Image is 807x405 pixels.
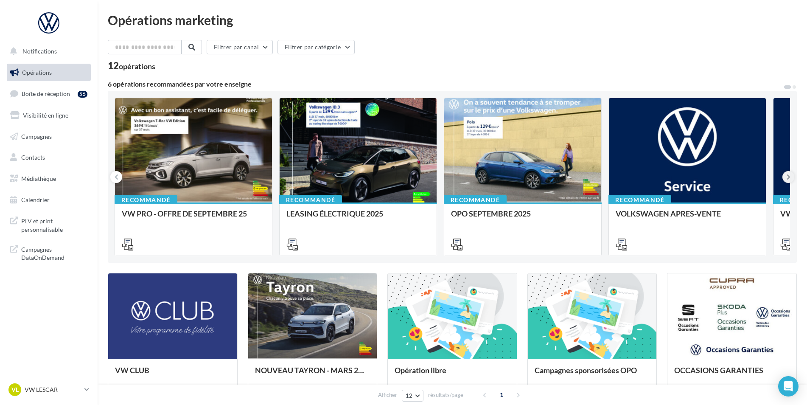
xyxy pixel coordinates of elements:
span: VL [11,385,19,394]
span: résultats/page [428,391,463,399]
span: Médiathèque [21,175,56,182]
a: PLV et print personnalisable [5,212,92,237]
div: Recommandé [608,195,671,205]
span: Calendrier [21,196,50,203]
div: Opération libre [395,366,510,383]
button: Filtrer par canal [207,40,273,54]
div: VW PRO - OFFRE DE SEPTEMBRE 25 [122,209,265,226]
span: PLV et print personnalisable [21,215,87,233]
a: Contacts [5,149,92,166]
span: Notifications [22,48,57,55]
button: Filtrer par catégorie [277,40,355,54]
span: Campagnes DataOnDemand [21,244,87,262]
span: 12 [406,392,413,399]
div: OPO SEPTEMBRE 2025 [451,209,594,226]
div: opérations [119,62,155,70]
a: Visibilité en ligne [5,107,92,124]
button: Notifications [5,42,89,60]
a: Calendrier [5,191,92,209]
div: Opérations marketing [108,14,797,26]
a: VL VW LESCAR [7,382,91,398]
div: 6 opérations recommandées par votre enseigne [108,81,783,87]
div: 55 [78,91,87,98]
a: Campagnes [5,128,92,146]
div: Recommandé [115,195,177,205]
span: Afficher [378,391,397,399]
div: Recommandé [444,195,507,205]
a: Opérations [5,64,92,82]
span: Contacts [21,154,45,161]
span: Boîte de réception [22,90,70,97]
div: NOUVEAU TAYRON - MARS 2025 [255,366,370,383]
div: Open Intercom Messenger [778,376,799,397]
p: VW LESCAR [25,385,81,394]
div: Campagnes sponsorisées OPO [535,366,650,383]
span: 1 [495,388,508,402]
div: VOLKSWAGEN APRES-VENTE [616,209,759,226]
div: VW CLUB [115,366,230,383]
a: Médiathèque [5,170,92,188]
span: Campagnes [21,132,52,140]
div: LEASING ÉLECTRIQUE 2025 [286,209,430,226]
div: OCCASIONS GARANTIES [674,366,790,383]
div: Recommandé [279,195,342,205]
span: Opérations [22,69,52,76]
a: Campagnes DataOnDemand [5,240,92,265]
button: 12 [402,390,423,402]
div: 12 [108,61,155,70]
a: Boîte de réception55 [5,84,92,103]
span: Visibilité en ligne [23,112,68,119]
